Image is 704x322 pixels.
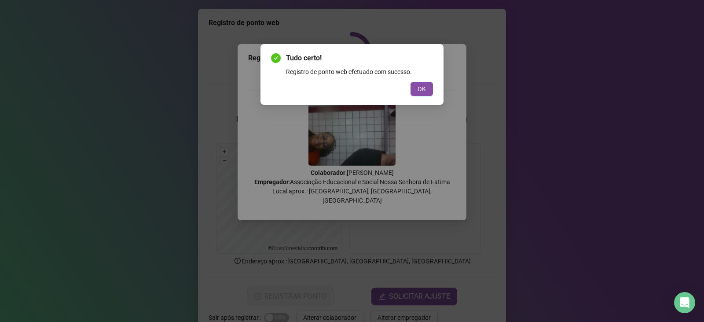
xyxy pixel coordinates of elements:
[286,53,433,63] span: Tudo certo!
[286,67,433,77] div: Registro de ponto web efetuado com sucesso.
[674,292,695,313] div: Open Intercom Messenger
[271,53,281,63] span: check-circle
[411,82,433,96] button: OK
[418,84,426,94] span: OK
